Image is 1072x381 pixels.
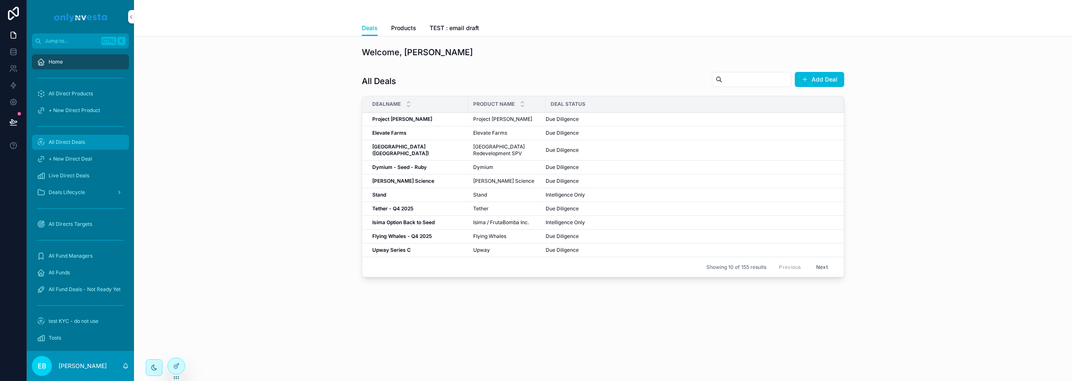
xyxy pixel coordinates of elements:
span: Showing 10 of 155 results [706,264,766,271]
a: Due Diligence [546,147,834,153]
span: Flying Whales [473,233,506,240]
a: All Directs Targets [32,217,129,232]
span: Due Diligence [546,116,579,123]
a: Tools [32,330,129,345]
p: [PERSON_NAME] [59,362,107,370]
a: All Direct Deals [32,135,129,150]
strong: Upway Series C [372,247,411,253]
a: Deals Lifecycle [32,185,129,200]
span: Due Diligence [546,130,579,136]
a: [PERSON_NAME] Science [372,178,463,184]
a: Due Diligence [546,247,834,253]
a: test KYC - do not use [32,314,129,329]
span: Dymium [473,164,493,171]
a: All Direct Products [32,86,129,101]
a: Intelligence Only [546,192,834,198]
span: test KYC - do not use [49,318,98,325]
h1: Welcome, [PERSON_NAME] [362,46,473,58]
strong: Dymium - Seed - Ruby [372,164,427,170]
a: Due Diligence [546,233,834,240]
strong: Tether - Q4 2025 [372,205,413,212]
span: Due Diligence [546,233,579,240]
span: Isima / FrutaBomba Inc. [473,219,529,226]
a: [PERSON_NAME] Science [473,178,541,184]
strong: Isima Option Back to Seed [372,219,435,225]
span: Stand [473,192,487,198]
span: Project [PERSON_NAME] [473,116,532,123]
span: Product Name [473,101,515,107]
span: K [118,38,125,44]
a: [GEOGRAPHIC_DATA] Redevelopment SPV [473,143,541,157]
span: All Direct Products [49,90,93,97]
span: All Fund Managers [49,253,93,259]
h1: All Deals [362,75,396,87]
a: Isima Option Back to Seed [372,219,463,226]
a: + New Direct Deal [32,151,129,166]
span: All Funds [49,269,70,276]
span: + New Direct Deal [49,156,92,162]
span: Due Diligence [546,147,579,153]
span: Due Diligence [546,178,579,184]
strong: [PERSON_NAME] Science [372,178,434,184]
a: Upway [473,247,541,253]
span: Jump to... [45,38,98,44]
a: All Fund Managers [32,248,129,263]
a: Stand [372,192,463,198]
button: Jump to...CtrlK [32,33,129,49]
a: Due Diligence [546,178,834,184]
strong: Flying Whales - Q4 2025 [372,233,432,239]
span: DealName [372,101,401,107]
button: Add Deal [795,72,844,87]
span: Deals Lifecycle [49,189,85,196]
span: Deals [362,24,378,32]
img: App logo [53,10,108,23]
span: + New Direct Product [49,107,100,114]
a: Upway Series C [372,247,463,253]
span: Tether [473,205,489,212]
a: Due Diligence [546,130,834,136]
strong: Elevate Farms [372,130,407,136]
a: + New Direct Product [32,103,129,118]
span: Live Direct Deals [49,172,89,179]
span: [PERSON_NAME] Science [473,178,534,184]
strong: Project [PERSON_NAME] [372,116,432,122]
span: Deal Status [551,101,585,107]
strong: [GEOGRAPHIC_DATA] ([GEOGRAPHIC_DATA]) [372,143,429,156]
a: Deals [362,20,378,36]
a: Tether - Q4 2025 [372,205,463,212]
a: All Fund Deals - Not Ready Yet [32,282,129,297]
span: Due Diligence [546,205,579,212]
a: Flying Whales [473,233,541,240]
a: Dymium [473,164,541,171]
span: Tools [49,335,61,341]
a: Project [PERSON_NAME] [372,116,463,123]
a: Dymium - Seed - Ruby [372,164,463,171]
span: Ctrl [101,37,116,45]
a: Elevate Farms [473,130,541,136]
a: Due Diligence [546,205,834,212]
div: scrollable content [27,49,134,351]
a: Home [32,54,129,69]
span: Due Diligence [546,164,579,171]
a: Project [PERSON_NAME] [473,116,541,123]
span: Upway [473,247,490,253]
span: Products [391,24,416,32]
a: Tether [473,205,541,212]
button: Next [810,261,834,274]
span: Due Diligence [546,247,579,253]
span: EB [38,361,46,371]
span: All Fund Deals - Not Ready Yet [49,286,121,293]
a: [GEOGRAPHIC_DATA] ([GEOGRAPHIC_DATA]) [372,143,463,157]
a: Due Diligence [546,164,834,171]
a: Isima / FrutaBomba Inc. [473,219,541,226]
span: Intelligence Only [546,192,585,198]
a: Elevate Farms [372,130,463,136]
strong: Stand [372,192,386,198]
a: All Funds [32,265,129,280]
a: Intelligence Only [546,219,834,226]
a: Products [391,20,416,37]
span: All Direct Deals [49,139,85,146]
span: Elevate Farms [473,130,507,136]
